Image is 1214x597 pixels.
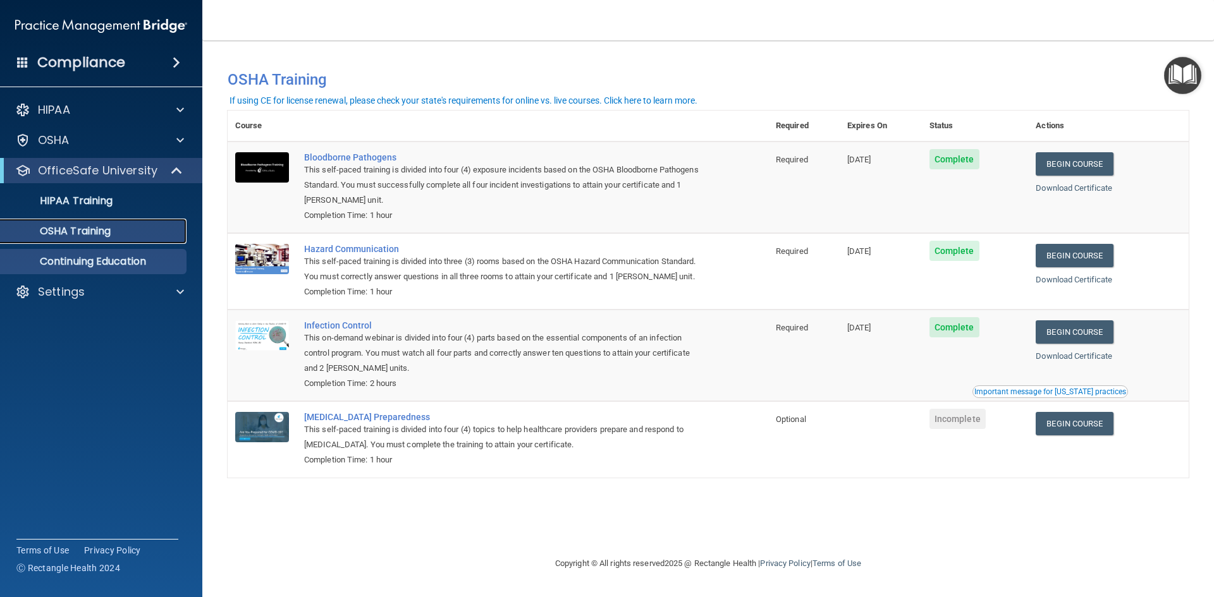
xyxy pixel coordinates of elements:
a: Download Certificate [1036,183,1112,193]
th: Actions [1028,111,1189,142]
img: PMB logo [15,13,187,39]
p: OSHA Training [8,225,111,238]
a: Begin Course [1036,244,1113,267]
span: [DATE] [847,246,871,256]
span: Ⓒ Rectangle Health 2024 [16,562,120,574]
div: Completion Time: 2 hours [304,376,705,391]
div: This self-paced training is divided into four (4) topics to help healthcare providers prepare and... [304,422,705,452]
span: Complete [929,317,979,337]
span: Required [776,155,808,164]
span: Required [776,246,808,256]
a: Download Certificate [1036,351,1112,361]
a: OfficeSafe University [15,163,183,178]
span: Incomplete [929,409,986,429]
span: Complete [929,241,979,261]
span: [DATE] [847,323,871,332]
span: Complete [929,149,979,169]
a: Privacy Policy [760,558,810,568]
div: This self-paced training is divided into three (3) rooms based on the OSHA Hazard Communication S... [304,254,705,284]
p: OfficeSafe University [38,163,157,178]
div: Completion Time: 1 hour [304,208,705,223]
th: Course [228,111,297,142]
a: Infection Control [304,320,705,330]
a: HIPAA [15,102,184,118]
a: Terms of Use [812,558,861,568]
span: Required [776,323,808,332]
a: Begin Course [1036,152,1113,176]
span: Optional [776,414,806,424]
a: Download Certificate [1036,275,1112,284]
div: If using CE for license renewal, please check your state's requirements for online vs. live cours... [230,96,697,105]
button: If using CE for license renewal, please check your state's requirements for online vs. live cours... [228,94,699,107]
a: Privacy Policy [84,544,141,557]
a: Begin Course [1036,412,1113,435]
a: OSHA [15,133,184,148]
a: [MEDICAL_DATA] Preparedness [304,412,705,422]
p: OSHA [38,133,70,148]
p: HIPAA Training [8,195,113,207]
a: Hazard Communication [304,244,705,254]
div: Important message for [US_STATE] practices [974,388,1126,395]
h4: OSHA Training [228,71,1189,88]
div: Copyright © All rights reserved 2025 @ Rectangle Health | | [477,543,939,584]
button: Open Resource Center [1164,57,1201,94]
p: Continuing Education [8,255,181,268]
div: This on-demand webinar is divided into four (4) parts based on the essential components of an inf... [304,330,705,376]
span: [DATE] [847,155,871,164]
a: Terms of Use [16,544,69,557]
th: Expires On [840,111,922,142]
div: This self-paced training is divided into four (4) exposure incidents based on the OSHA Bloodborne... [304,162,705,208]
p: HIPAA [38,102,70,118]
th: Required [768,111,840,142]
th: Status [922,111,1029,142]
p: Settings [38,284,85,299]
div: Completion Time: 1 hour [304,284,705,299]
h4: Compliance [37,54,125,71]
a: Begin Course [1036,320,1113,344]
button: Read this if you are a dental practitioner in the state of CA [972,385,1128,398]
div: Completion Time: 1 hour [304,452,705,467]
a: Settings [15,284,184,299]
a: Bloodborne Pathogens [304,152,705,162]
